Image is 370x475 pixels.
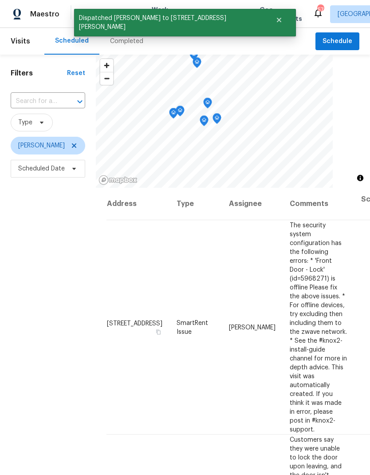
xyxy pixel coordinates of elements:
[11,95,60,108] input: Search for an address...
[100,72,113,85] button: Zoom out
[222,188,283,220] th: Assignee
[74,95,86,108] button: Open
[200,115,209,129] div: Map marker
[110,37,143,46] div: Completed
[169,108,178,122] div: Map marker
[55,36,89,45] div: Scheduled
[176,106,185,119] div: Map marker
[11,69,67,78] h1: Filters
[317,5,323,14] div: 57
[177,320,208,335] span: SmartRent Issue
[67,69,85,78] div: Reset
[18,141,65,150] span: [PERSON_NAME]
[96,55,333,188] canvas: Map
[290,222,347,432] span: The security system configuration has the following errors: * 'Front Door - Lock' (id=5968271) is...
[18,118,32,127] span: Type
[193,57,201,71] div: Map marker
[229,324,276,330] span: [PERSON_NAME]
[213,113,221,127] div: Map marker
[203,98,212,111] div: Map marker
[189,49,198,63] div: Map marker
[18,164,65,173] span: Scheduled Date
[30,10,59,19] span: Maestro
[355,173,366,183] button: Toggle attribution
[11,32,30,51] span: Visits
[107,320,162,326] span: [STREET_ADDRESS]
[154,328,162,336] button: Copy Address
[315,32,359,51] button: Schedule
[264,11,294,29] button: Close
[358,173,363,183] span: Toggle attribution
[100,59,113,72] button: Zoom in
[74,9,264,36] span: Dispatched [PERSON_NAME] to [STREET_ADDRESS][PERSON_NAME]
[283,188,354,220] th: Comments
[106,188,169,220] th: Address
[323,36,352,47] span: Schedule
[98,175,138,185] a: Mapbox homepage
[152,5,174,23] span: Work Orders
[260,5,302,23] span: Geo Assignments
